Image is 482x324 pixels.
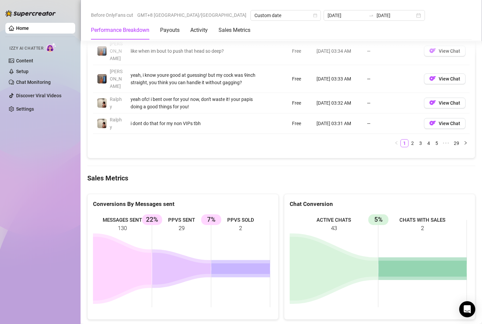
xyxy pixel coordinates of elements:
div: yeah ofc! i bent over for you! now, don't waste it! your papis doing a good things for you! [131,96,257,110]
img: OF [429,99,436,106]
td: [DATE] 03:34 AM [312,37,363,65]
a: Home [16,25,29,31]
li: Next Page [462,139,470,147]
td: Free [288,65,312,93]
img: Wayne [97,74,107,84]
span: calendar [313,13,317,17]
img: logo-BBDzfeDw.svg [5,10,56,17]
input: End date [377,12,415,19]
td: — [363,65,420,93]
span: to [369,13,374,18]
div: Sales Metrics [219,26,250,34]
td: [DATE] 03:31 AM [312,113,363,134]
div: Conversions By Messages sent [93,200,273,209]
a: OFView Chat [424,50,466,55]
span: swap-right [369,13,374,18]
span: GMT+8 [GEOGRAPHIC_DATA]/[GEOGRAPHIC_DATA] [137,10,246,20]
li: 29 [451,139,462,147]
span: View Chat [439,100,460,106]
a: 4 [425,140,432,147]
a: 5 [433,140,440,147]
li: 1 [400,139,408,147]
td: Free [288,37,312,65]
div: Payouts [160,26,180,34]
li: 3 [417,139,425,147]
div: yeah, i know youre good at guessing! but my cock was 9inch straight, you think you can handle it ... [131,71,257,86]
a: Discover Viral Videos [16,93,61,98]
button: OFView Chat [424,73,466,84]
img: AI Chatter [46,43,56,52]
span: View Chat [439,121,460,126]
li: Next 5 Pages [441,139,451,147]
div: Chat Conversion [290,200,470,209]
a: Chat Monitoring [16,79,51,85]
h4: Sales Metrics [87,173,475,183]
a: 1 [401,140,408,147]
button: OFView Chat [424,98,466,108]
li: 5 [433,139,441,147]
div: Performance Breakdown [91,26,149,34]
span: [PERSON_NAME] [110,69,123,89]
td: Free [288,113,312,134]
td: [DATE] 03:32 AM [312,93,363,113]
span: View Chat [439,48,460,54]
span: View Chat [439,76,460,82]
img: OF [429,75,436,82]
span: Ralphy [110,97,122,109]
span: right [464,141,468,145]
a: OFView Chat [424,102,466,107]
button: right [462,139,470,147]
span: left [394,141,398,145]
input: Start date [328,12,366,19]
span: Izzy AI Chatter [9,45,43,52]
button: OFView Chat [424,118,466,129]
td: Free [288,93,312,113]
a: OFView Chat [424,122,466,127]
div: like when im bout to push that head so deep? [131,47,257,55]
button: OFView Chat [424,46,466,56]
li: Previous Page [392,139,400,147]
a: 29 [452,140,461,147]
a: Settings [16,106,34,112]
a: OFView Chat [424,77,466,83]
a: 2 [409,140,416,147]
img: OF [429,120,436,126]
td: — [363,113,420,134]
div: i dont do that for my non VIPs tbh [131,120,257,127]
span: ••• [441,139,451,147]
span: Before OnlyFans cut [91,10,133,20]
td: — [363,37,420,65]
img: Wayne [97,46,107,56]
a: 3 [417,140,424,147]
div: Activity [190,26,208,34]
div: Open Intercom Messenger [459,301,475,317]
button: left [392,139,400,147]
a: Setup [16,69,29,74]
span: [PERSON_NAME] [110,41,123,61]
li: 4 [425,139,433,147]
span: Ralphy [110,117,122,130]
td: [DATE] 03:33 AM [312,65,363,93]
img: Ralphy [97,98,107,108]
span: Custom date [254,10,317,20]
td: — [363,93,420,113]
img: OF [429,47,436,54]
img: Ralphy [97,119,107,128]
li: 2 [408,139,417,147]
a: Content [16,58,33,63]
